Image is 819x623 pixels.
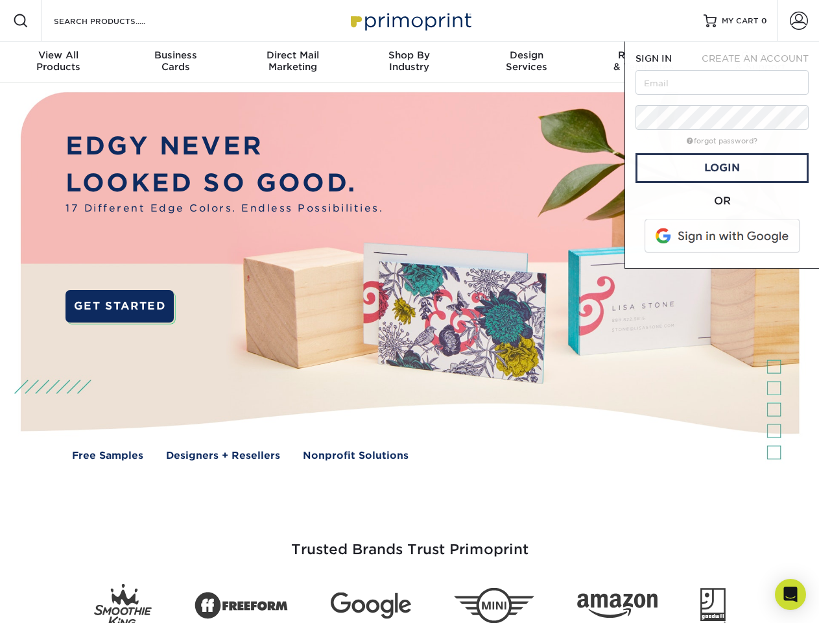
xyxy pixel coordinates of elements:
[65,165,383,202] p: LOOKED SO GOOD.
[635,153,809,183] a: Login
[635,53,672,64] span: SIGN IN
[468,49,585,73] div: Services
[351,42,468,83] a: Shop ByIndustry
[65,201,383,216] span: 17 Different Edge Colors. Endless Possibilities.
[234,49,351,73] div: Marketing
[351,49,468,73] div: Industry
[468,49,585,61] span: Design
[65,128,383,165] p: EDGY NEVER
[635,70,809,95] input: Email
[166,448,280,463] a: Designers + Resellers
[117,49,233,73] div: Cards
[775,579,806,610] div: Open Intercom Messenger
[585,42,702,83] a: Resources& Templates
[72,448,143,463] a: Free Samples
[117,49,233,61] span: Business
[635,193,809,209] div: OR
[585,49,702,73] div: & Templates
[345,6,475,34] img: Primoprint
[761,16,767,25] span: 0
[30,510,789,574] h3: Trusted Brands Trust Primoprint
[700,588,726,623] img: Goodwill
[234,42,351,83] a: Direct MailMarketing
[468,42,585,83] a: DesignServices
[722,16,759,27] span: MY CART
[53,13,179,29] input: SEARCH PRODUCTS.....
[702,53,809,64] span: CREATE AN ACCOUNT
[234,49,351,61] span: Direct Mail
[65,290,174,323] a: GET STARTED
[687,137,757,145] a: forgot password?
[351,49,468,61] span: Shop By
[303,448,409,463] a: Nonprofit Solutions
[117,42,233,83] a: BusinessCards
[585,49,702,61] span: Resources
[331,592,411,619] img: Google
[577,594,658,618] img: Amazon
